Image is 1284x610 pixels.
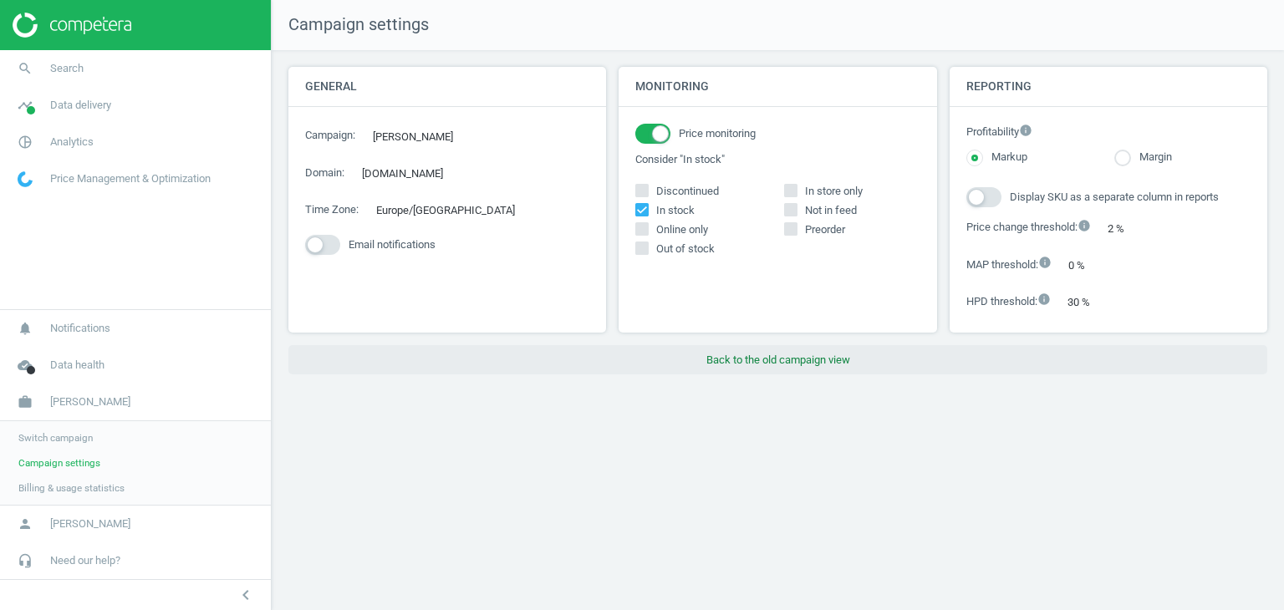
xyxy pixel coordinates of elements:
span: Campaign settings [18,456,100,470]
h4: General [288,67,606,106]
button: Back to the old campaign view [288,345,1267,375]
span: [PERSON_NAME] [50,516,130,531]
h4: Reporting [950,67,1267,106]
span: Need our help? [50,553,120,568]
i: info [1037,292,1051,306]
span: Switch campaign [18,431,93,445]
span: Preorder [802,222,848,237]
i: notifications [9,313,41,344]
span: Data health [50,358,104,373]
label: MAP threshold : [966,256,1052,273]
span: Search [50,61,84,76]
div: 2 % [1099,216,1151,241]
span: Online only [653,222,711,237]
i: search [9,53,41,84]
span: [PERSON_NAME] [50,394,130,409]
span: Analytics [50,135,94,150]
div: Europe/[GEOGRAPHIC_DATA] [367,197,541,223]
label: Time Zone : [305,202,359,217]
h4: Monitoring [619,67,936,106]
span: Notifications [50,321,110,336]
div: [DOMAIN_NAME] [353,160,469,186]
span: Out of stock [653,241,718,257]
div: 0 % [1060,252,1112,278]
span: Campaign settings [272,13,429,37]
label: Consider "In stock" [635,152,920,167]
label: Margin [1131,150,1172,165]
span: Display SKU as a separate column in reports [1010,190,1219,205]
label: Price change threshold : [966,219,1091,236]
i: chevron_left [236,585,256,605]
i: person [9,508,41,540]
i: headset_mic [9,545,41,577]
span: Discontinued [653,184,722,199]
img: wGWNvw8QSZomAAAAABJRU5ErkJggg== [18,171,33,187]
label: Domain : [305,165,344,180]
i: pie_chart_outlined [9,126,41,158]
i: cloud_done [9,349,41,381]
label: Markup [983,150,1027,165]
span: In store only [802,184,866,199]
span: Billing & usage statistics [18,481,125,495]
div: [PERSON_NAME] [364,124,479,150]
i: info [1038,256,1052,269]
span: In stock [653,203,698,218]
i: info [1019,124,1032,137]
span: Email notifications [349,237,436,252]
span: Not in feed [802,203,860,218]
span: Price Management & Optimization [50,171,211,186]
span: Data delivery [50,98,111,113]
button: chevron_left [225,584,267,606]
i: timeline [9,89,41,121]
div: 30 % [1059,289,1117,315]
i: work [9,386,41,418]
img: ajHJNr6hYgQAAAAASUVORK5CYII= [13,13,131,38]
label: Profitability [966,124,1251,141]
label: HPD threshold : [966,292,1051,310]
label: Campaign : [305,128,355,143]
span: Price monitoring [679,126,756,141]
i: info [1078,219,1091,232]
